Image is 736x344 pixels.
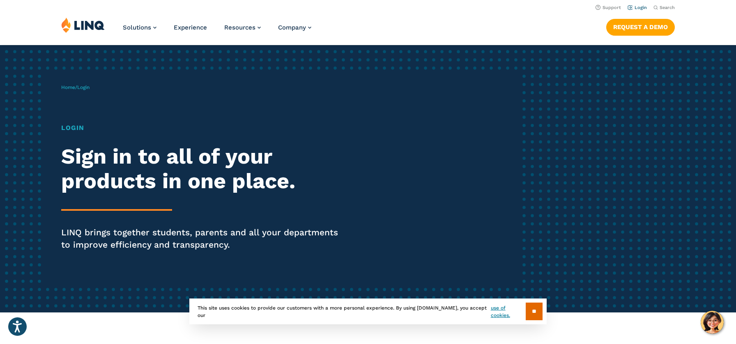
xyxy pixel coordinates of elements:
a: Resources [224,24,261,31]
button: Open Search Bar [653,5,675,11]
a: Support [596,5,621,10]
h1: Login [61,123,345,133]
span: Login [77,84,90,90]
nav: Primary Navigation [123,17,311,44]
a: Company [278,24,311,31]
a: use of cookies. [491,304,526,319]
a: Solutions [123,24,156,31]
div: This site uses cookies to provide our customers with a more personal experience. By using [DOMAIN... [189,298,547,324]
button: Hello, have a question? Let’s chat. [701,311,724,334]
span: / [61,84,90,90]
a: Login [628,5,647,10]
span: Company [278,24,306,31]
h2: Sign in to all of your products in one place. [61,144,345,194]
img: LINQ | K‑12 Software [61,17,105,33]
span: Resources [224,24,255,31]
p: LINQ brings together students, parents and all your departments to improve efficiency and transpa... [61,226,345,251]
nav: Button Navigation [606,17,675,35]
a: Experience [174,24,207,31]
span: Search [660,5,675,10]
a: Home [61,84,75,90]
span: Solutions [123,24,151,31]
a: Request a Demo [606,19,675,35]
